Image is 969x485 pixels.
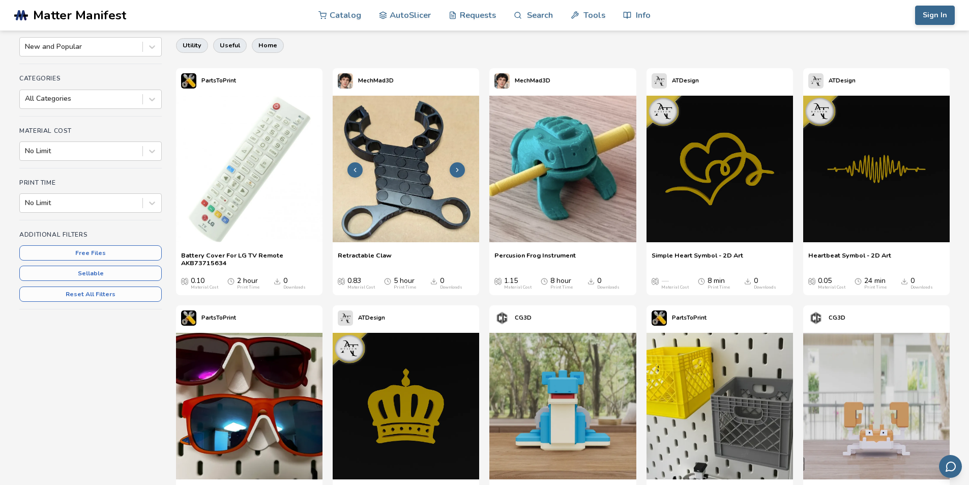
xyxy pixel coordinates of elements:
[808,277,815,285] span: Average Cost
[504,277,532,290] div: 1.15
[911,277,933,290] div: 0
[347,285,375,290] div: Material Cost
[19,287,162,302] button: Reset All Filters
[588,277,595,285] span: Downloads
[672,75,699,86] p: ATDesign
[191,277,218,290] div: 0.10
[911,285,933,290] div: Downloads
[176,68,241,94] a: PartsToPrint's profilePartsToPrint
[19,127,162,134] h4: Material Cost
[708,285,730,290] div: Print Time
[808,73,824,89] img: ATDesign's profile
[430,277,437,285] span: Downloads
[19,245,162,261] button: Free Files
[181,310,196,326] img: PartsToPrint's profile
[347,277,375,290] div: 0.83
[504,285,532,290] div: Material Cost
[494,277,502,285] span: Average Cost
[338,251,392,267] a: Retractable Claw
[201,312,236,323] p: PartsToPrint
[394,277,416,290] div: 5 hour
[652,73,667,89] img: ATDesign's profile
[652,310,667,326] img: PartsToPrint's profile
[708,277,730,290] div: 8 min
[661,277,668,285] span: —
[338,277,345,285] span: Average Cost
[176,305,241,331] a: PartsToPrint's profilePartsToPrint
[672,312,707,323] p: PartsToPrint
[494,310,510,326] img: CG3D's profile
[489,305,537,331] a: CG3D's profileCG3D
[901,277,908,285] span: Downloads
[550,277,573,290] div: 8 hour
[384,277,391,285] span: Average Print Time
[252,38,284,52] button: home
[818,277,845,290] div: 0.05
[494,73,510,89] img: MechMad3D's profile
[864,277,887,290] div: 24 min
[25,95,27,103] input: All Categories
[754,285,776,290] div: Downloads
[652,251,743,267] a: Simple Heart Symbol - 2D Art
[915,6,955,25] button: Sign In
[19,231,162,238] h4: Additional Filters
[494,251,576,267] a: Percusion Frog Instrument
[440,285,462,290] div: Downloads
[237,285,259,290] div: Print Time
[744,277,751,285] span: Downloads
[201,75,236,86] p: PartsToPrint
[808,251,891,267] a: Heartbeat Symbol - 2D Art
[647,68,704,94] a: ATDesign's profileATDesign
[818,285,845,290] div: Material Cost
[597,277,620,290] div: 0
[333,68,399,94] a: MechMad3D's profileMechMad3D
[227,277,234,285] span: Average Print Time
[597,285,620,290] div: Downloads
[808,310,824,326] img: CG3D's profile
[25,43,27,51] input: New and Popular
[237,277,259,290] div: 2 hour
[515,312,532,323] p: CG3D
[550,285,573,290] div: Print Time
[19,75,162,82] h4: Categories
[338,310,353,326] img: ATDesign's profile
[19,179,162,186] h4: Print Time
[274,277,281,285] span: Downloads
[394,285,416,290] div: Print Time
[358,312,385,323] p: ATDesign
[661,285,689,290] div: Material Cost
[652,277,659,285] span: Average Cost
[333,305,390,331] a: ATDesign's profileATDesign
[358,75,394,86] p: MechMad3D
[181,73,196,89] img: PartsToPrint's profile
[541,277,548,285] span: Average Print Time
[33,8,126,22] span: Matter Manifest
[181,251,317,267] a: Battery Cover For LG TV Remote AKB73715634
[864,285,887,290] div: Print Time
[283,277,306,290] div: 0
[440,277,462,290] div: 0
[283,285,306,290] div: Downloads
[829,75,856,86] p: ATDesign
[754,277,776,290] div: 0
[181,277,188,285] span: Average Cost
[829,312,845,323] p: CG3D
[803,305,850,331] a: CG3D's profileCG3D
[19,266,162,281] button: Sellable
[213,38,247,52] button: useful
[855,277,862,285] span: Average Print Time
[191,285,218,290] div: Material Cost
[647,305,712,331] a: PartsToPrint's profilePartsToPrint
[698,277,705,285] span: Average Print Time
[25,147,27,155] input: No Limit
[515,75,550,86] p: MechMad3D
[25,199,27,207] input: No Limit
[489,68,555,94] a: MechMad3D's profileMechMad3D
[176,38,208,52] button: utility
[338,73,353,89] img: MechMad3D's profile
